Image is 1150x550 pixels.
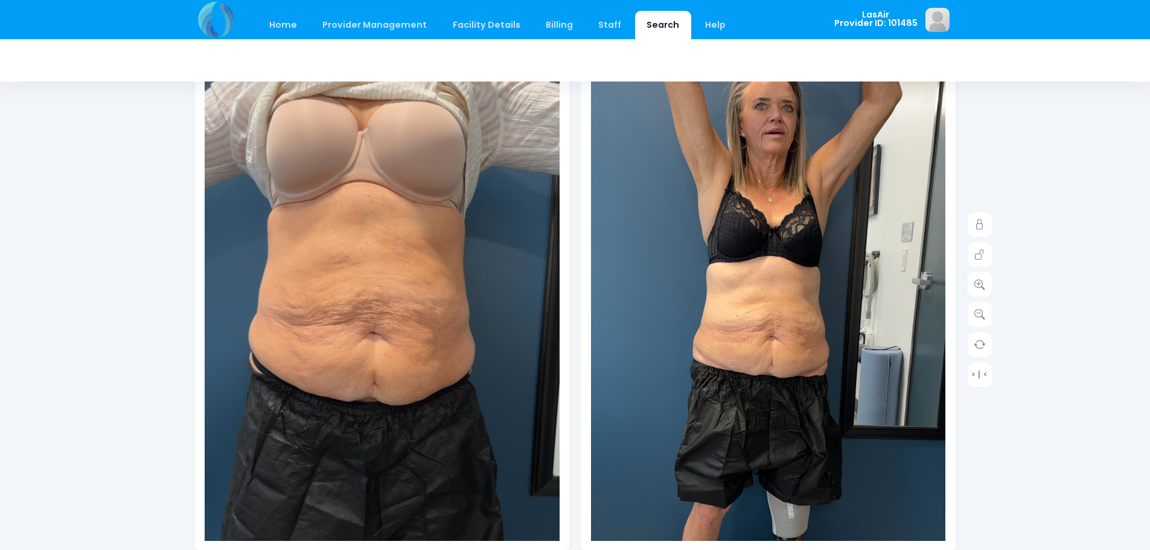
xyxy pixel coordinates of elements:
[258,11,309,39] a: Home
[834,10,918,28] span: LasAir Provider ID: 101485
[441,11,532,39] a: Facility Details
[587,11,633,39] a: Staff
[311,11,439,39] a: Provider Management
[635,11,691,39] a: Search
[925,8,950,32] img: image
[968,362,992,386] a: > | <
[534,11,584,39] a: Billing
[693,11,737,39] a: Help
